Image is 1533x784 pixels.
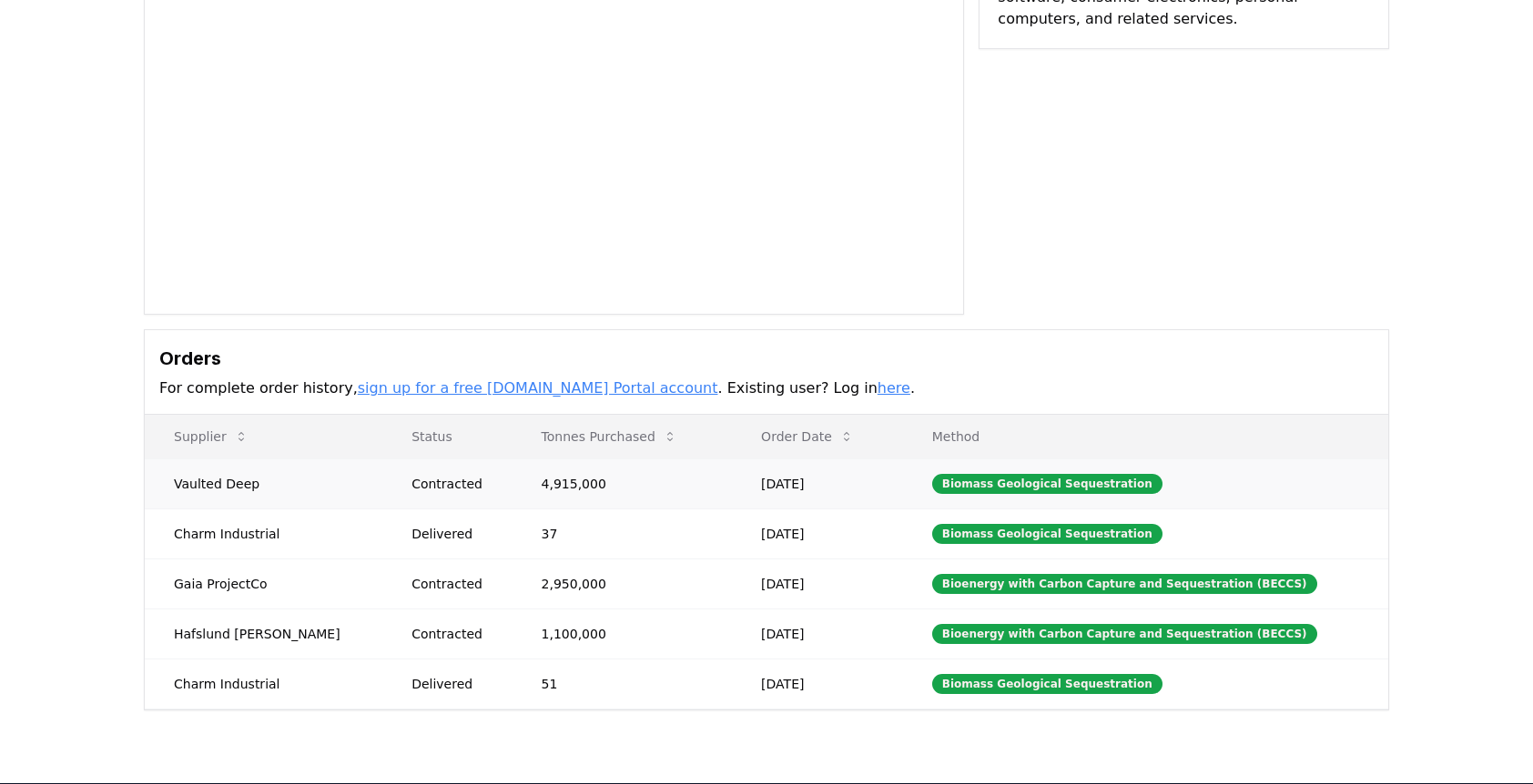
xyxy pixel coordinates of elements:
[411,675,497,693] div: Delivered
[932,674,1162,694] div: Biomass Geological Sequestration
[145,458,382,508] td: Vaulted Deep
[145,608,382,658] td: Hafslund [PERSON_NAME]
[527,418,692,455] button: Tonnes Purchased
[159,377,1374,399] p: For complete order history, . Existing user? Log in .
[513,508,733,558] td: 37
[878,379,910,397] a: here
[732,508,903,558] td: [DATE]
[513,608,733,658] td: 1,100,000
[145,558,382,608] td: Gaia ProjectCo
[513,458,733,508] td: 4,915,000
[513,558,733,608] td: 2,950,000
[732,608,903,658] td: [DATE]
[159,345,1374,372] h3: Orders
[918,427,1374,446] p: Method
[732,458,903,508] td: [DATE]
[145,658,382,709] td: Charm Industrial
[932,624,1317,644] div: Bioenergy with Carbon Capture and Sequestration (BECCS)
[732,558,903,608] td: [DATE]
[732,658,903,709] td: [DATE]
[932,474,1162,494] div: Biomass Geological Sequestration
[746,418,868,455] button: Order Date
[159,418,263,455] button: Supplier
[932,524,1162,544] div: Biomass Geological Sequestration
[411,625,497,643] div: Contracted
[411,475,497,493] div: Contracted
[411,575,497,593] div: Contracted
[397,427,497,446] p: Status
[145,508,382,558] td: Charm Industrial
[513,658,733,709] td: 51
[411,525,497,543] div: Delivered
[358,379,718,397] a: sign up for a free [DOMAIN_NAME] Portal account
[932,574,1317,594] div: Bioenergy with Carbon Capture and Sequestration (BECCS)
